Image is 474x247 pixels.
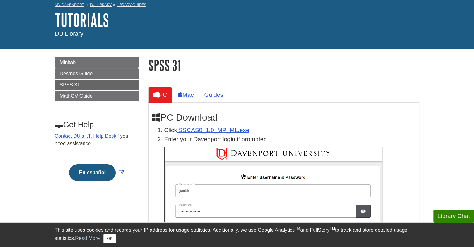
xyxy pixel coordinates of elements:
span: MathGV Guide [60,93,93,99]
a: Guides [199,87,228,102]
span: DU Library [55,30,84,37]
sup: TM [295,226,300,231]
span: Desmos Guide [60,71,93,76]
a: PC [148,87,172,102]
a: Desmos Guide [55,68,139,79]
a: Tutorials [55,10,109,30]
li: Click [164,126,416,135]
a: DU Library [90,2,112,7]
span: SPSS 31 [60,82,80,87]
sup: TM [330,226,335,231]
div: Guide Page Menu [55,57,139,192]
a: Minitab [55,57,139,68]
button: En español [69,164,116,181]
a: Link opens in new window [68,170,125,175]
a: MathGV Guide [55,91,139,101]
a: Mac [173,87,199,102]
p: if you need assistance. [55,132,138,147]
a: My Davenport [55,2,84,7]
button: Library Chat [433,210,474,223]
nav: breadcrumb [55,1,419,11]
h3: Get Help [55,120,138,129]
span: Minitab [60,60,76,65]
p: Enter your Davenport login if prompted [164,135,416,144]
button: Close [103,234,116,243]
h1: SPSS 31 [148,57,419,73]
a: Download opens in new window [177,127,249,133]
a: SPSS 31 [55,80,139,90]
a: Contact DU's I.T. Help Desk [55,133,117,139]
div: This site uses cookies and records your IP address for usage statistics. Additionally, we use Goo... [55,226,419,243]
a: Library Guides [117,2,146,7]
a: Read More [75,235,100,241]
h2: PC Download [152,112,416,123]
